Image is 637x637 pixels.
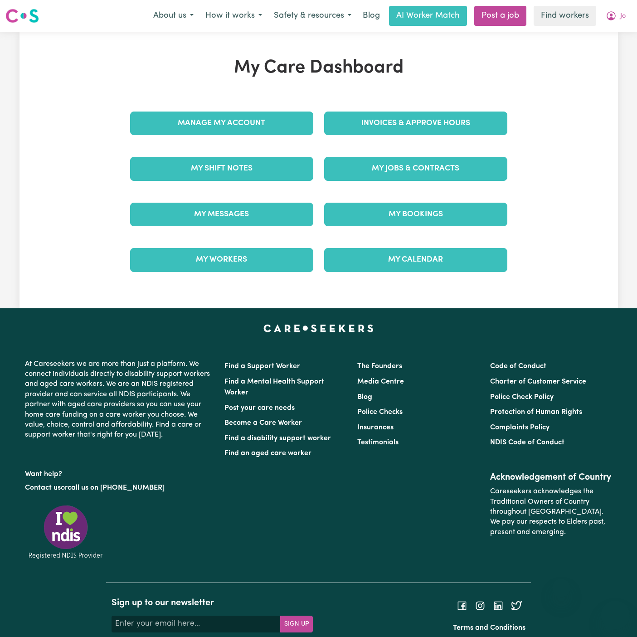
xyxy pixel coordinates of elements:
[357,439,399,446] a: Testimonials
[25,484,61,491] a: Contact us
[280,616,313,632] button: Subscribe
[490,439,564,446] a: NDIS Code of Conduct
[130,157,313,180] a: My Shift Notes
[324,203,507,226] a: My Bookings
[324,157,507,180] a: My Jobs & Contracts
[490,408,582,416] a: Protection of Human Rights
[112,616,281,632] input: Enter your email here...
[490,378,586,385] a: Charter of Customer Service
[130,112,313,135] a: Manage My Account
[620,11,626,21] span: Jo
[453,624,525,632] a: Terms and Conditions
[25,479,214,496] p: or
[490,483,612,541] p: Careseekers acknowledges the Traditional Owners of Country throughout [GEOGRAPHIC_DATA]. We pay o...
[474,6,526,26] a: Post a job
[357,378,404,385] a: Media Centre
[490,363,546,370] a: Code of Conduct
[552,579,570,597] iframe: Close message
[357,363,402,370] a: The Founders
[25,355,214,444] p: At Careseekers we are more than just a platform. We connect individuals directly to disability su...
[5,5,39,26] a: Careseekers logo
[68,484,165,491] a: call us on [PHONE_NUMBER]
[511,602,522,609] a: Follow Careseekers on Twitter
[357,6,385,26] a: Blog
[199,6,268,25] button: How it works
[25,504,107,560] img: Registered NDIS provider
[324,112,507,135] a: Invoices & Approve Hours
[490,424,549,431] a: Complaints Policy
[224,450,311,457] a: Find an aged care worker
[25,466,214,479] p: Want help?
[224,404,295,412] a: Post your care needs
[493,602,504,609] a: Follow Careseekers on LinkedIn
[490,394,554,401] a: Police Check Policy
[125,57,513,79] h1: My Care Dashboard
[357,408,403,416] a: Police Checks
[357,424,394,431] a: Insurances
[475,602,486,609] a: Follow Careseekers on Instagram
[263,325,374,332] a: Careseekers home page
[389,6,467,26] a: AI Worker Match
[357,394,372,401] a: Blog
[224,378,324,396] a: Find a Mental Health Support Worker
[112,598,313,608] h2: Sign up to our newsletter
[268,6,357,25] button: Safety & resources
[224,435,331,442] a: Find a disability support worker
[224,419,302,427] a: Become a Care Worker
[601,601,630,630] iframe: Button to launch messaging window
[130,248,313,272] a: My Workers
[147,6,199,25] button: About us
[130,203,313,226] a: My Messages
[457,602,467,609] a: Follow Careseekers on Facebook
[324,248,507,272] a: My Calendar
[5,8,39,24] img: Careseekers logo
[534,6,596,26] a: Find workers
[490,472,612,483] h2: Acknowledgement of Country
[600,6,632,25] button: My Account
[224,363,300,370] a: Find a Support Worker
